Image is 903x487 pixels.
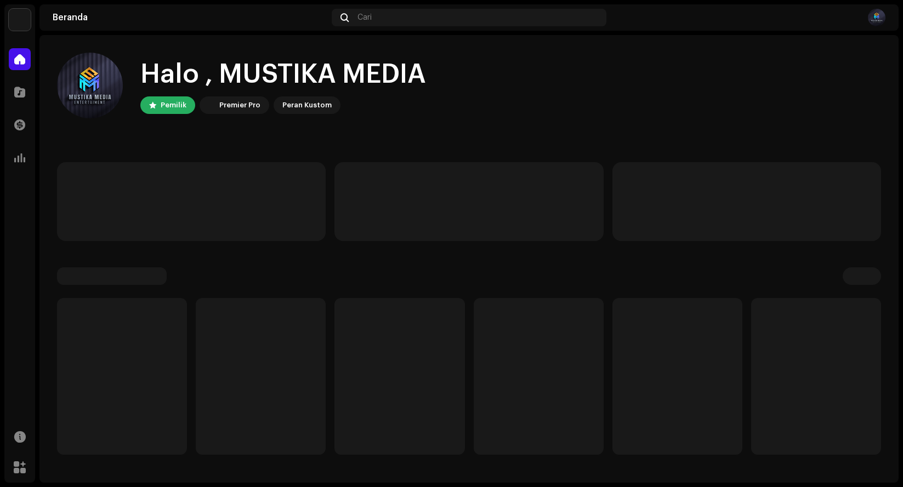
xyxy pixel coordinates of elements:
[57,53,123,118] img: 60b6db7b-c5d3-4588-afa3-9c239d7ac813
[357,13,372,22] span: Cari
[202,99,215,112] img: 64f15ab7-a28a-4bb5-a164-82594ec98160
[161,99,186,112] div: Pemilik
[53,13,327,22] div: Beranda
[868,9,885,26] img: 60b6db7b-c5d3-4588-afa3-9c239d7ac813
[219,99,260,112] div: Premier Pro
[282,99,332,112] div: Peran Kustom
[9,9,31,31] img: 64f15ab7-a28a-4bb5-a164-82594ec98160
[140,57,426,92] div: Halo , MUSTIKA MEDIA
